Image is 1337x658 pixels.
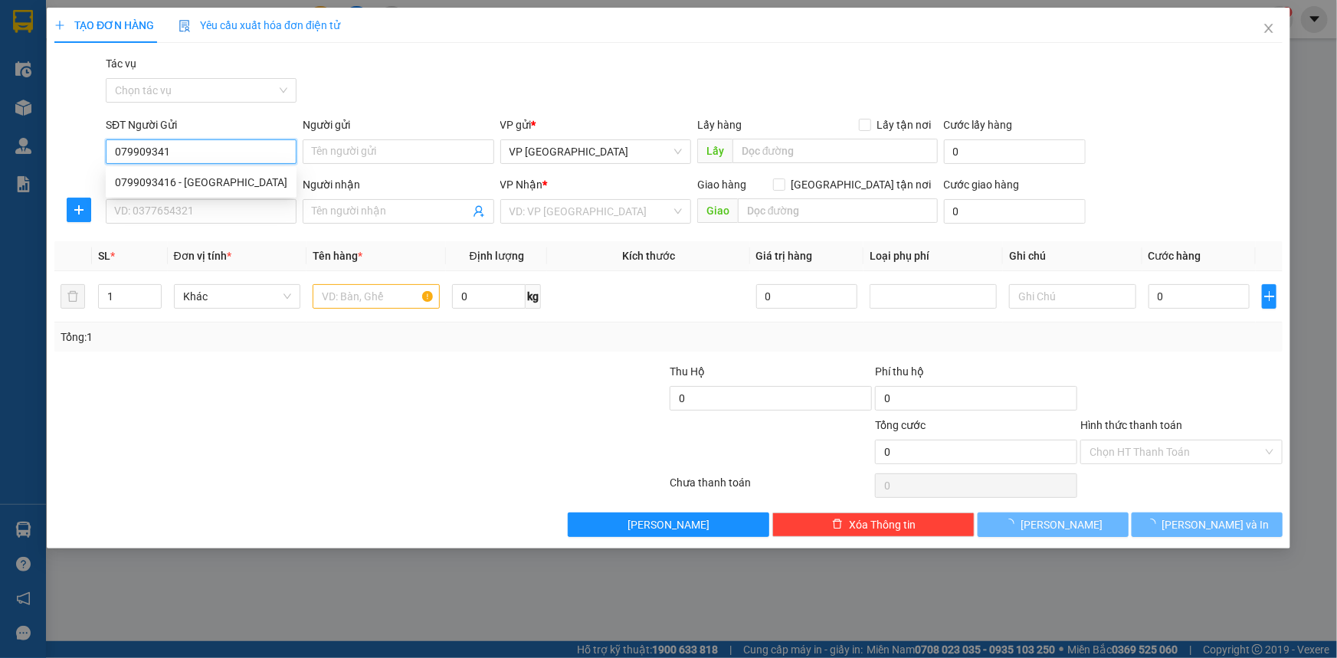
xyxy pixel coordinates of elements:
span: Lấy [697,139,732,163]
span: Giá trị hàng [756,250,813,262]
input: Cước giao hàng [944,199,1086,224]
div: Phí thu hộ [875,363,1077,386]
span: kg [526,284,541,309]
span: Giao [697,198,738,223]
div: 0799093416 - Lan Anh [106,170,297,195]
input: 0 [756,284,858,309]
img: icon [179,20,191,32]
span: Yêu cầu xuất hóa đơn điện tử [179,19,340,31]
button: [PERSON_NAME] [568,512,770,537]
span: plus [67,204,90,216]
span: Khác [183,285,292,308]
button: [PERSON_NAME] [978,512,1129,537]
span: loading [1004,519,1021,529]
span: TẠO ĐƠN HÀNG [54,19,154,31]
label: Cước lấy hàng [944,119,1013,131]
button: Close [1247,8,1290,51]
span: delete [832,519,843,531]
label: Cước giao hàng [944,178,1020,191]
input: Ghi Chú [1009,284,1136,309]
div: VP gửi [500,116,691,133]
span: Đơn vị tính [174,250,231,262]
span: [PERSON_NAME] và In [1162,516,1270,533]
span: VP Nhận [500,178,543,191]
span: plus [1263,290,1276,303]
th: Loại phụ phí [863,241,1003,271]
input: Dọc đường [738,198,938,223]
label: Hình thức thanh toán [1080,419,1182,431]
div: Chưa thanh toán [669,474,874,501]
span: [GEOGRAPHIC_DATA] tận nơi [785,176,938,193]
input: VD: Bàn, Ghế [313,284,440,309]
span: Tổng cước [875,419,926,431]
span: Thu Hộ [670,365,705,378]
span: Kích thước [622,250,675,262]
button: deleteXóa Thông tin [772,512,975,537]
span: user-add [473,205,485,218]
span: Lấy tận nơi [871,116,938,133]
div: Người nhận [303,176,493,193]
div: Người gửi [303,116,493,133]
span: Lấy hàng [697,119,742,131]
label: Tác vụ [106,57,136,70]
span: loading [1145,519,1162,529]
span: Tên hàng [313,250,362,262]
span: Xóa Thông tin [849,516,916,533]
span: VP Can Lộc [510,140,682,163]
button: delete [61,284,85,309]
span: close [1263,22,1275,34]
div: 0799093416 - [GEOGRAPHIC_DATA] [115,174,287,191]
span: Cước hàng [1149,250,1201,262]
span: SL [98,250,110,262]
span: plus [54,20,65,31]
th: Ghi chú [1003,241,1142,271]
span: Định lượng [470,250,524,262]
button: [PERSON_NAME] và In [1132,512,1283,537]
div: SĐT Người Gửi [106,116,297,133]
input: Cước lấy hàng [944,139,1086,164]
span: Giao hàng [697,178,746,191]
div: Tổng: 1 [61,329,516,345]
button: plus [67,198,91,222]
input: Dọc đường [732,139,938,163]
span: [PERSON_NAME] [628,516,709,533]
button: plus [1262,284,1276,309]
span: [PERSON_NAME] [1021,516,1103,533]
